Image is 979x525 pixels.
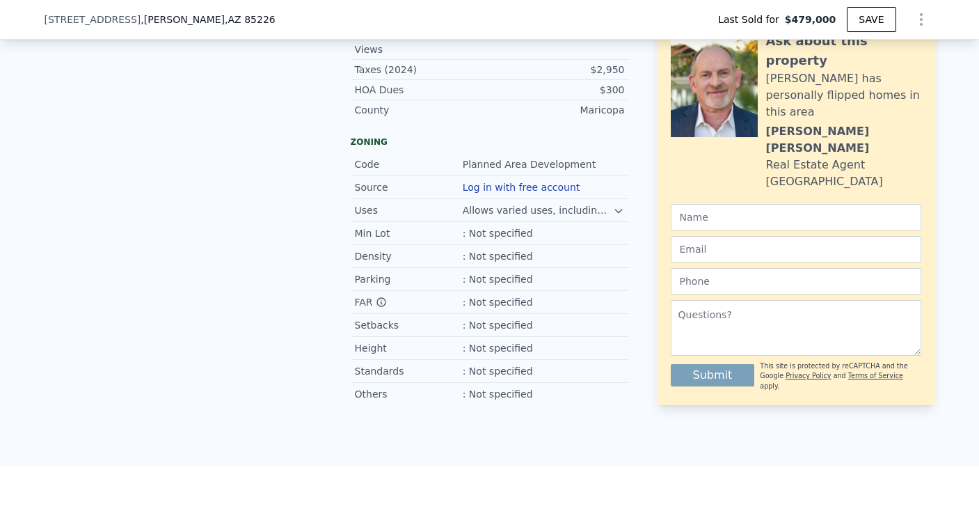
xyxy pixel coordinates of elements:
div: Maricopa [490,103,625,117]
div: Source [355,180,463,194]
div: Zoning [351,136,629,148]
div: Planned Area Development [463,157,599,171]
div: $2,950 [490,63,625,77]
input: Phone [671,268,921,295]
div: : Not specified [463,272,536,286]
a: Privacy Policy [786,372,831,379]
div: Others [355,387,463,401]
div: : Not specified [463,364,536,378]
div: FAR [355,295,463,309]
div: County [355,103,490,117]
a: Terms of Service [848,372,903,379]
div: Height [355,341,463,355]
div: [PERSON_NAME] [PERSON_NAME] [766,123,921,157]
div: : Not specified [463,249,536,263]
div: Ask about this property [766,31,921,70]
div: : Not specified [463,318,536,332]
div: Taxes (2024) [355,63,490,77]
div: Allows varied uses, including residential, commercial, and industrial. [463,203,614,217]
span: $479,000 [785,13,836,26]
div: Uses [355,203,463,217]
span: , [PERSON_NAME] [141,13,275,26]
span: , AZ 85226 [225,14,276,25]
button: SAVE [847,7,896,32]
span: Last Sold for [718,13,785,26]
button: Show Options [907,6,935,33]
div: [PERSON_NAME] has personally flipped homes in this area [766,70,921,120]
span: [STREET_ADDRESS] [45,13,141,26]
button: Submit [671,364,755,386]
div: Real Estate Agent [766,157,866,173]
div: Views [355,42,490,56]
div: $300 [490,83,625,97]
div: Setbacks [355,318,463,332]
div: This site is protected by reCAPTCHA and the Google and apply. [760,361,921,391]
div: : Not specified [463,226,536,240]
div: Parking [355,272,463,286]
div: [GEOGRAPHIC_DATA] [766,173,883,190]
input: Email [671,236,921,262]
div: Code [355,157,463,171]
div: : Not specified [463,295,536,309]
div: : Not specified [463,387,536,401]
button: Log in with free account [463,182,580,193]
div: : Not specified [463,341,536,355]
div: Density [355,249,463,263]
input: Name [671,204,921,230]
div: HOA Dues [355,83,490,97]
div: Standards [355,364,463,378]
div: Min Lot [355,226,463,240]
